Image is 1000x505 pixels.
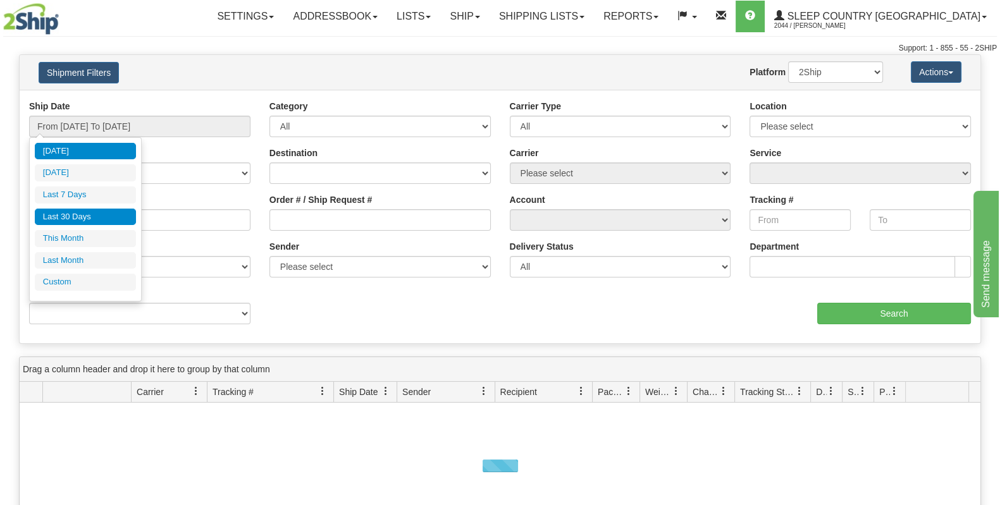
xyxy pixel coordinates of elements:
[750,66,786,78] label: Platform
[765,1,996,32] a: Sleep Country [GEOGRAPHIC_DATA] 2044 / [PERSON_NAME]
[9,8,117,23] div: Send message
[598,386,624,398] span: Packages
[750,209,851,231] input: From
[510,193,545,206] label: Account
[269,193,373,206] label: Order # / Ship Request #
[283,1,387,32] a: Addressbook
[490,1,594,32] a: Shipping lists
[402,386,431,398] span: Sender
[571,380,592,402] a: Recipient filter column settings
[817,303,971,324] input: Search
[137,386,164,398] span: Carrier
[35,186,136,204] li: Last 7 Days
[618,380,639,402] a: Packages filter column settings
[35,209,136,226] li: Last 30 Days
[750,193,793,206] label: Tracking #
[816,386,827,398] span: Delivery Status
[269,147,318,159] label: Destination
[500,386,537,398] span: Recipient
[884,380,905,402] a: Pickup Status filter column settings
[510,240,574,253] label: Delivery Status
[713,380,734,402] a: Charge filter column settings
[213,386,254,398] span: Tracking #
[870,209,971,231] input: To
[473,380,495,402] a: Sender filter column settings
[35,230,136,247] li: This Month
[852,380,873,402] a: Shipment Issues filter column settings
[740,386,795,398] span: Tracking Status
[750,240,799,253] label: Department
[35,274,136,291] li: Custom
[207,1,283,32] a: Settings
[789,380,810,402] a: Tracking Status filter column settings
[911,61,961,83] button: Actions
[269,240,299,253] label: Sender
[750,100,786,113] label: Location
[848,386,858,398] span: Shipment Issues
[35,143,136,160] li: [DATE]
[665,380,687,402] a: Weight filter column settings
[339,386,378,398] span: Ship Date
[645,386,672,398] span: Weight
[387,1,440,32] a: Lists
[510,100,561,113] label: Carrier Type
[510,147,539,159] label: Carrier
[774,20,869,32] span: 2044 / [PERSON_NAME]
[3,3,59,35] img: logo2044.jpg
[29,100,70,113] label: Ship Date
[693,386,719,398] span: Charge
[879,386,890,398] span: Pickup Status
[39,62,119,83] button: Shipment Filters
[269,100,308,113] label: Category
[3,43,997,54] div: Support: 1 - 855 - 55 - 2SHIP
[20,357,980,382] div: grid grouping header
[784,11,980,21] span: Sleep Country [GEOGRAPHIC_DATA]
[750,147,781,159] label: Service
[35,252,136,269] li: Last Month
[971,188,999,317] iframe: chat widget
[375,380,397,402] a: Ship Date filter column settings
[594,1,668,32] a: Reports
[185,380,207,402] a: Carrier filter column settings
[35,164,136,181] li: [DATE]
[820,380,842,402] a: Delivery Status filter column settings
[440,1,489,32] a: Ship
[312,380,333,402] a: Tracking # filter column settings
